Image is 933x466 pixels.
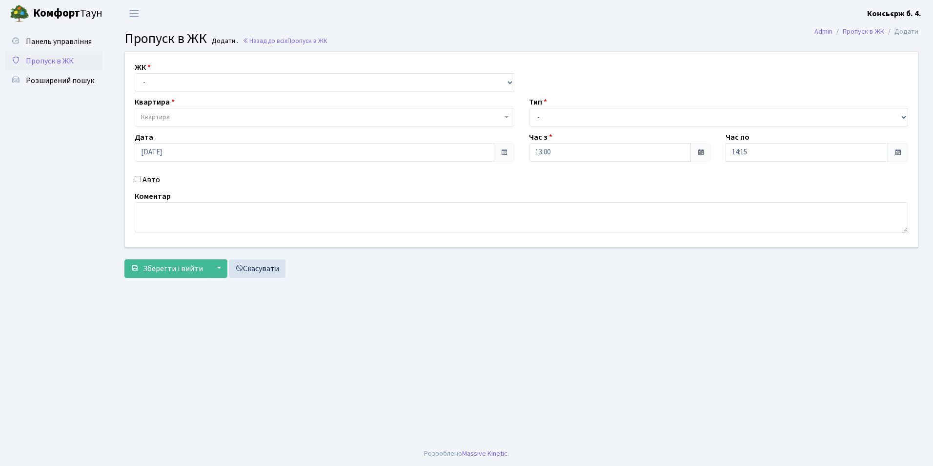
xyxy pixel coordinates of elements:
[287,36,327,45] span: Пропуск в ЖК
[26,56,74,66] span: Пропуск в ЖК
[867,8,921,19] b: Консьєрж б. 4.
[135,191,171,202] label: Коментар
[229,259,285,278] a: Скасувати
[33,5,80,21] b: Комфорт
[33,5,102,22] span: Таун
[800,21,933,42] nav: breadcrumb
[529,96,547,108] label: Тип
[5,71,102,90] a: Розширений пошук
[884,26,918,37] li: Додати
[243,36,327,45] a: Назад до всіхПропуск в ЖК
[814,26,832,37] a: Admin
[867,8,921,20] a: Консьєрж б. 4.
[5,32,102,51] a: Панель управління
[135,96,175,108] label: Квартира
[141,112,170,122] span: Квартира
[122,5,146,21] button: Переключити навігацію
[424,448,509,459] div: Розроблено .
[210,37,238,45] small: Додати .
[10,4,29,23] img: logo.png
[142,174,160,186] label: Авто
[124,259,209,278] button: Зберегти і вийти
[143,263,203,274] span: Зберегти і вийти
[26,36,92,47] span: Панель управління
[5,51,102,71] a: Пропуск в ЖК
[135,131,153,143] label: Дата
[843,26,884,37] a: Пропуск в ЖК
[26,75,94,86] span: Розширений пошук
[135,62,151,73] label: ЖК
[529,131,552,143] label: Час з
[462,448,507,459] a: Massive Kinetic
[124,29,207,48] span: Пропуск в ЖК
[726,131,750,143] label: Час по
